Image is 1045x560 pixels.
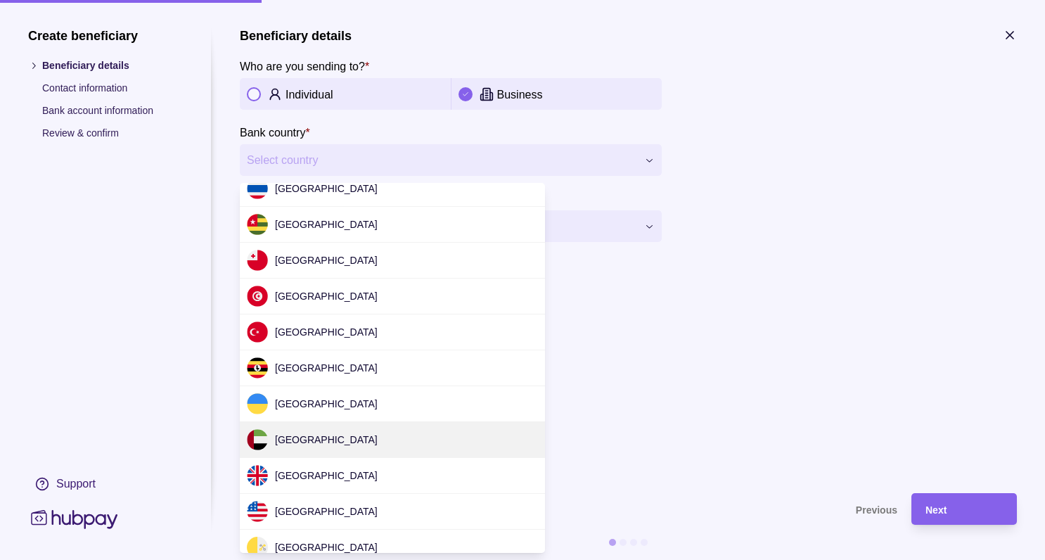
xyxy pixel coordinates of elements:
span: [GEOGRAPHIC_DATA] [275,434,378,445]
img: tr [247,322,268,343]
img: ug [247,357,268,378]
img: va [247,537,268,558]
img: tg [247,214,268,235]
img: ae [247,429,268,450]
img: tn [247,286,268,307]
span: [GEOGRAPHIC_DATA] [275,326,378,338]
span: [GEOGRAPHIC_DATA] [275,362,378,374]
img: gb [247,465,268,486]
span: [GEOGRAPHIC_DATA] [275,542,378,553]
span: [GEOGRAPHIC_DATA] [275,470,378,481]
span: [GEOGRAPHIC_DATA] [275,291,378,302]
img: to [247,250,268,271]
span: [GEOGRAPHIC_DATA] [275,219,378,230]
span: [GEOGRAPHIC_DATA] [275,255,378,266]
img: us [247,501,268,522]
img: ua [247,393,268,414]
span: [GEOGRAPHIC_DATA] [275,183,378,194]
span: [GEOGRAPHIC_DATA] [275,506,378,517]
span: [GEOGRAPHIC_DATA] [275,398,378,409]
img: th [247,178,268,199]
